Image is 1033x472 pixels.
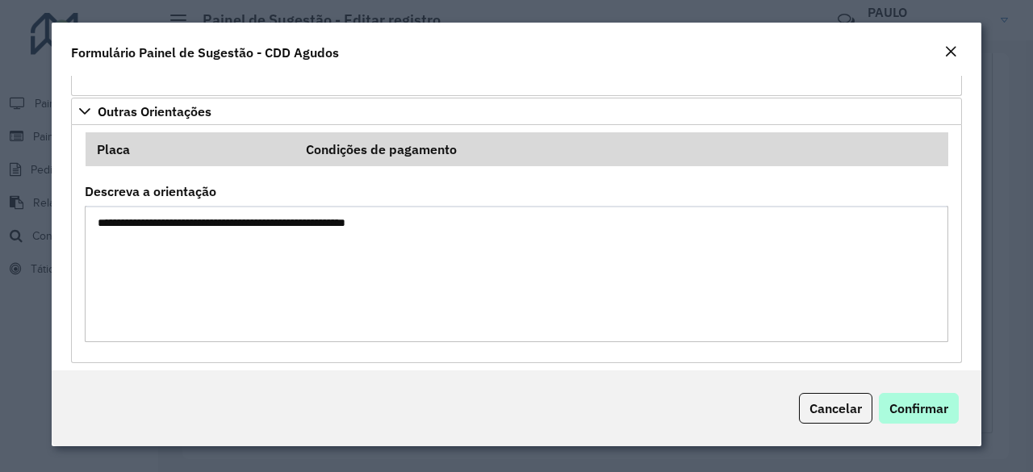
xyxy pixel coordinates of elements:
button: Cancelar [799,393,872,424]
div: Outras Orientações [71,125,962,364]
span: Outras Orientações [98,105,211,118]
em: Fechar [944,45,957,58]
a: Outras Orientações [71,98,962,125]
th: Placa [86,132,295,166]
span: Confirmar [889,400,948,416]
h4: Formulário Painel de Sugestão - CDD Agudos [71,43,339,62]
th: Condições de pagamento [295,132,948,166]
button: Close [939,42,962,63]
label: Descreva a orientação [85,182,216,201]
span: Cancelar [809,400,862,416]
button: Confirmar [879,393,959,424]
